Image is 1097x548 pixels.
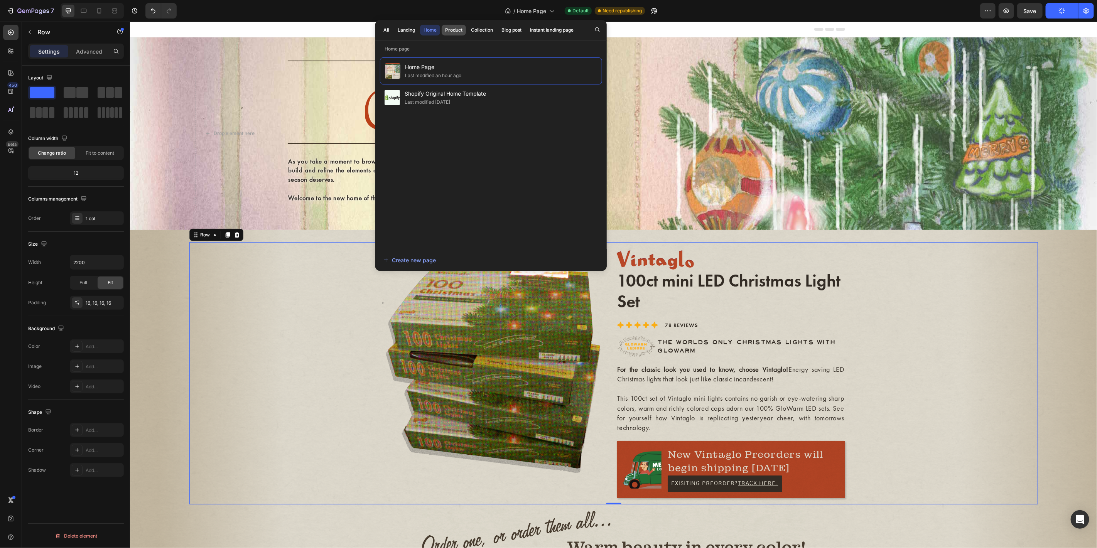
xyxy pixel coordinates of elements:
[28,427,43,433] div: Border
[28,239,49,250] div: Size
[130,22,1097,548] iframe: Design area
[86,447,122,454] div: Add...
[28,133,69,144] div: Column width
[445,27,462,34] div: Product
[86,215,122,222] div: 1 col
[235,59,389,109] img: gempages_581123104625918472-97c077b5-820c-4939-86ad-1fe9ef446009.svg
[405,72,461,79] div: Last modified an hour ago
[380,25,393,35] button: All
[86,300,122,307] div: 16, 16, 16, 16
[375,45,607,53] p: Home page
[383,256,436,264] div: Create new page
[608,459,648,465] a: Track Here.
[501,27,521,34] div: Blog post
[487,229,564,248] img: gempages_581123104625918472-0ba199df-cc1b-4d05-bcb0-7d6951d585f8.png
[28,215,41,222] div: Order
[530,27,574,34] div: Instant landing page
[7,82,19,88] div: 450
[3,3,57,19] button: 7
[424,27,437,34] div: Home
[69,210,82,217] div: Row
[28,383,41,390] div: Video
[542,458,648,466] p: Exisiting Preorder?
[1017,3,1043,19] button: Save
[79,279,87,286] span: Full
[487,314,525,336] img: gempages_581123104625918472-af538f72-5c0d-4f1d-9cb4-03ec750f8741.png
[51,6,54,15] p: 7
[252,239,481,464] img: gempages_581123104625918472-35cf7964-70b6-42a9-aa37-e63c0612acfa.png
[28,324,66,334] div: Background
[28,73,54,83] div: Layout
[538,426,708,453] p: New Vintaglo Preorders will begin shipping [DATE]
[70,255,123,269] input: Auto
[159,172,466,181] p: Welcome to the new home of the Tradition of Christmas, Merry Co.
[6,141,19,147] div: Beta
[145,3,177,19] div: Undo/Redo
[37,27,103,37] p: Row
[488,249,714,290] p: 100ct mini LED Christmas Light Set
[680,109,721,115] div: Drop element here
[493,428,532,467] img: gempages_581123104625918472-ea5daa84-8455-4383-aaa7-95526198d491.png
[28,530,124,542] button: Delete element
[30,168,122,179] div: 12
[292,489,675,535] img: gempages_581123104625918472-ffc2431b-b81f-442b-b0c2-4b8d65a6f405.svg
[394,25,419,35] button: Landing
[517,7,546,15] span: Home Page
[488,343,659,352] strong: For the classic look you used to know, choose Vintaglo!
[86,467,122,474] div: Add...
[383,27,389,34] div: All
[467,25,496,35] button: Collection
[86,150,114,157] span: Fit to content
[488,372,714,411] p: This 100ct set of Vintaglo mini lights contains no garish or eye-watering sharp colors, warm and ...
[28,194,88,204] div: Columns management
[76,47,102,56] p: Advanced
[405,62,461,72] span: Home Page
[28,447,44,454] div: Corner
[513,7,515,15] span: /
[405,89,486,98] span: Shopify Original Home Template
[527,25,577,35] button: Instant landing page
[28,343,40,350] div: Color
[55,531,97,541] div: Delete element
[28,467,46,474] div: Shadow
[398,27,415,34] div: Landing
[159,135,466,163] p: As you take a moment to browse our new Christmas Catalog inspired store, we ask for your patience...
[159,105,466,114] p: CATALOUGE
[420,25,440,35] button: Home
[572,7,589,14] span: Default
[38,47,60,56] p: Settings
[108,279,113,286] span: Fit
[498,25,525,35] button: Blog post
[84,109,125,115] div: Drop element here
[28,279,42,286] div: Height
[442,25,466,35] button: Product
[528,317,714,334] p: THE WORLDS ONLY Christmas Lights with GloWarm
[86,343,122,350] div: Add...
[293,56,331,64] img: gempages_581123104625918472-a37893e4-b21b-448b-bc06-7738ed92239d.svg
[28,299,46,306] div: Padding
[86,363,122,370] div: Add...
[28,407,53,418] div: Shape
[405,98,450,106] div: Last modified [DATE]
[28,259,41,266] div: Width
[38,150,66,157] span: Change ratio
[383,252,599,268] button: Create new page
[86,383,122,390] div: Add...
[28,363,42,370] div: Image
[471,27,493,34] div: Collection
[535,300,568,308] p: 78 reviews
[488,343,714,362] p: Energy saving LED Christmas lights that look just like classic incandescent!
[1024,8,1036,14] span: Save
[603,7,642,14] span: Need republishing
[1071,510,1089,529] div: Open Intercom Messenger
[86,427,122,434] div: Add...
[159,45,466,53] p: — THE —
